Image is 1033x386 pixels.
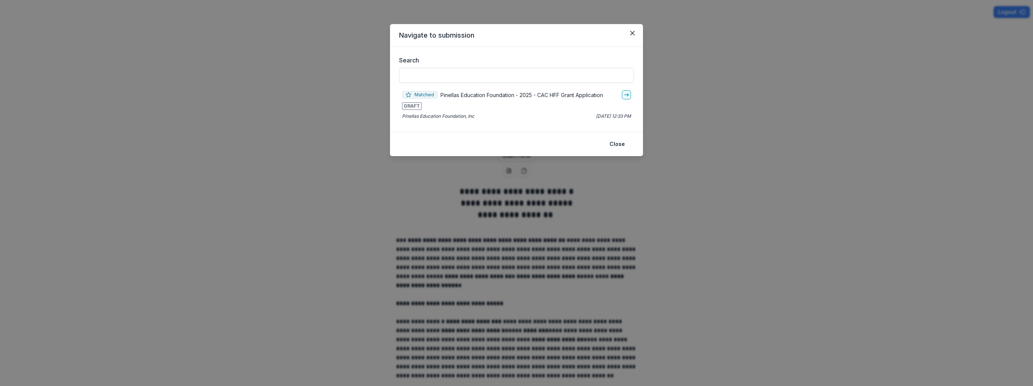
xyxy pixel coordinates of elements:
header: Navigate to submission [390,24,643,47]
span: Matched [402,91,437,99]
button: Close [605,138,629,150]
a: go-to [622,90,631,99]
label: Search [399,56,629,65]
span: DRAFT [402,102,422,110]
p: [DATE] 12:33 PM [596,113,631,120]
button: Close [626,27,638,39]
p: Pinellas Education Foundation, Inc [402,113,474,120]
p: Pinellas Education Foundation - 2025 - CAC HFF Grant Application [440,91,603,99]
